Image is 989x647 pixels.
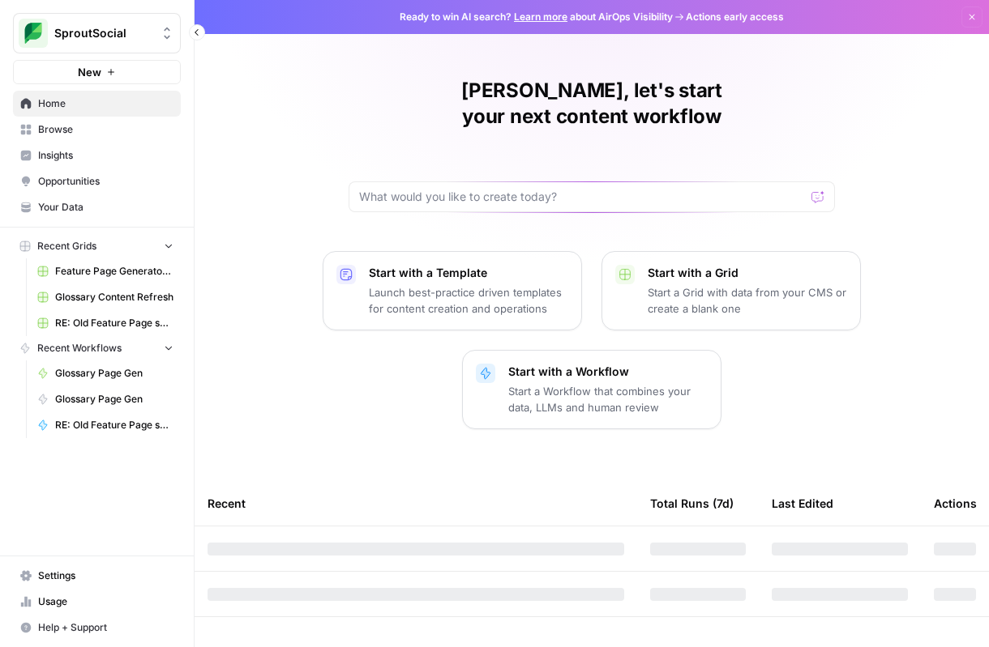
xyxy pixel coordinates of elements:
a: RE: Old Feature Page scrape and markdown [30,412,181,438]
a: RE: Old Feature Page scrape and markdown Grid [30,310,181,336]
button: Recent Workflows [13,336,181,360]
span: Help + Support [38,620,173,635]
button: Start with a GridStart a Grid with data from your CMS or create a blank one [602,251,861,330]
p: Launch best-practice driven templates for content creation and operations [369,284,568,317]
img: SproutSocial Logo [19,19,48,48]
span: New [78,64,101,80]
div: Last Edited [772,481,833,526]
span: Glossary Content Refresh [55,290,173,304]
p: Start a Workflow that combines your data, LLMs and human review [508,383,708,415]
span: Glossary Page Gen [55,392,173,407]
p: Start a Grid with data from your CMS or create a blank one [648,284,847,317]
button: Start with a WorkflowStart a Workflow that combines your data, LLMs and human review [462,350,721,429]
div: Total Runs (7d) [650,481,734,526]
span: Browse [38,122,173,137]
a: Glossary Content Refresh [30,284,181,310]
a: Insights [13,143,181,168]
span: Glossary Page Gen [55,366,173,381]
p: Start with a Template [369,265,568,281]
a: Glossary Page Gen [30,360,181,386]
span: Insights [38,148,173,163]
span: Ready to win AI search? about AirOps Visibility [400,10,673,24]
a: Your Data [13,194,181,220]
button: Recent Grids [13,234,181,258]
input: What would you like to create today? [359,189,805,205]
a: Glossary Page Gen [30,386,181,412]
span: Settings [38,568,173,583]
a: Learn more [514,11,567,23]
span: RE: Old Feature Page scrape and markdown Grid [55,316,173,330]
span: Opportunities [38,174,173,189]
h1: [PERSON_NAME], let's start your next content workflow [349,78,835,130]
button: Start with a TemplateLaunch best-practice driven templates for content creation and operations [323,251,582,330]
span: Usage [38,594,173,609]
p: Start with a Workflow [508,364,708,380]
a: Home [13,91,181,117]
a: Feature Page Generator Grid [30,258,181,284]
div: Recent [208,481,624,526]
span: Feature Page Generator Grid [55,264,173,279]
a: Opportunities [13,168,181,194]
span: Home [38,96,173,111]
button: New [13,60,181,84]
a: Usage [13,589,181,615]
span: Recent Grids [37,239,96,253]
span: SproutSocial [54,25,152,41]
a: Browse [13,117,181,143]
button: Help + Support [13,615,181,641]
a: Settings [13,563,181,589]
button: Workspace: SproutSocial [13,13,181,53]
span: Actions early access [686,10,784,24]
p: Start with a Grid [648,265,847,281]
span: Recent Workflows [37,341,122,355]
span: RE: Old Feature Page scrape and markdown [55,418,173,432]
span: Your Data [38,200,173,215]
div: Actions [934,481,977,526]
